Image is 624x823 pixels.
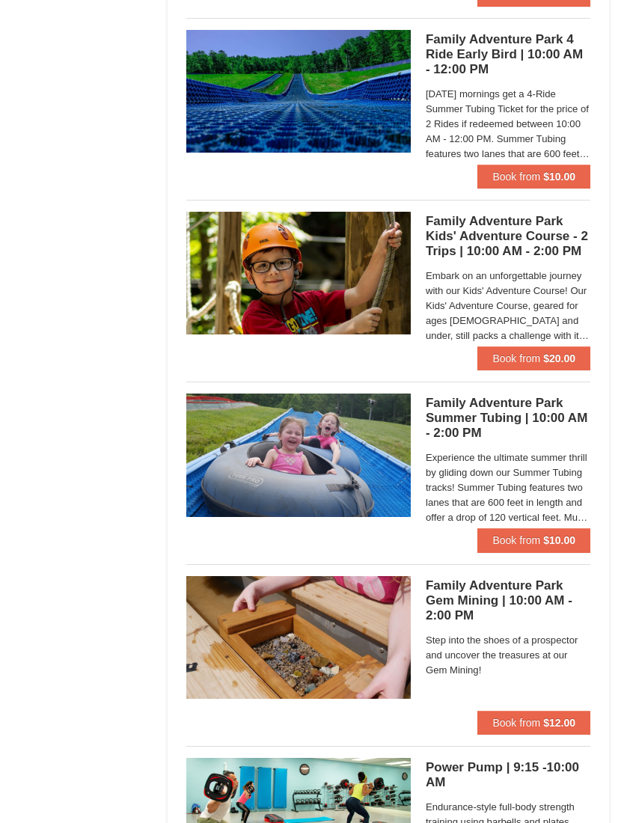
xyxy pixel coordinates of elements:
span: Step into the shoes of a prospector and uncover the treasures at our Gem Mining! [426,634,590,679]
span: Experience the ultimate summer thrill by gliding down our Summer Tubing tracks! Summer Tubing fea... [426,451,590,526]
button: Book from $10.00 [477,529,590,553]
h5: Family Adventure Park Kids' Adventure Course - 2 Trips | 10:00 AM - 2:00 PM [426,215,590,260]
span: Book from [492,171,540,183]
img: 6619925-25-20606efb.jpg [186,212,411,335]
button: Book from $12.00 [477,712,590,735]
span: Book from [492,718,540,729]
strong: $12.00 [543,718,575,729]
img: 6619925-26-de8af78e.jpg [186,394,411,517]
strong: $20.00 [543,353,575,365]
span: Book from [492,353,540,365]
span: Embark on an unforgettable journey with our Kids' Adventure Course! Our Kids' Adventure Course, g... [426,269,590,344]
button: Book from $10.00 [477,165,590,189]
h5: Family Adventure Park Gem Mining | 10:00 AM - 2:00 PM [426,579,590,624]
img: 6619925-18-3c99bf8f.jpg [186,31,411,153]
h5: Family Adventure Park 4 Ride Early Bird | 10:00 AM - 12:00 PM [426,33,590,78]
strong: $10.00 [543,171,575,183]
h5: Power Pump | 9:15 -10:00 AM [426,761,590,791]
span: [DATE] mornings get a 4-Ride Summer Tubing Ticket for the price of 2 Rides if redeemed between 10... [426,88,590,162]
span: Book from [492,535,540,547]
strong: $10.00 [543,535,575,547]
button: Book from $20.00 [477,347,590,371]
h5: Family Adventure Park Summer Tubing | 10:00 AM - 2:00 PM [426,397,590,441]
img: 6619925-24-0b64ce4e.JPG [186,577,411,700]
